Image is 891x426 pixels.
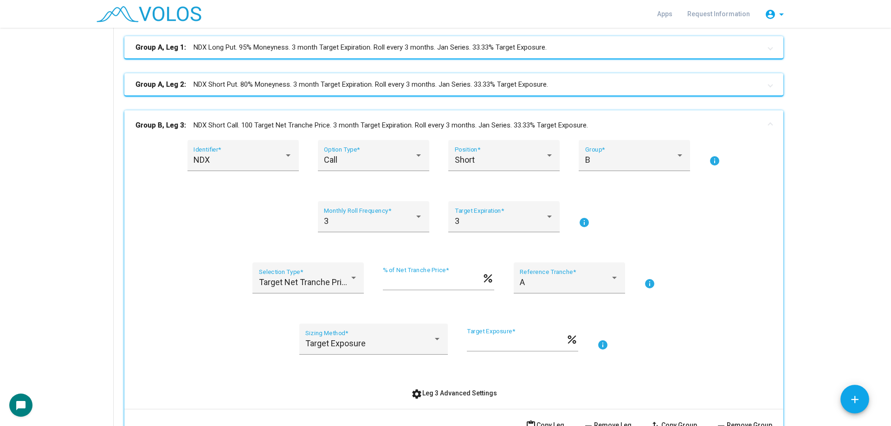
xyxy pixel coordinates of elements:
span: 3 [455,216,459,226]
b: Group A, Leg 1: [136,42,186,53]
span: NDX [194,155,210,165]
mat-expansion-panel-header: Group A, Leg 2:NDX Short Put. 80% Moneyness. 3 month Target Expiration. Roll every 3 months. Jan ... [124,73,783,95]
mat-panel-title: NDX Long Put. 95% Moneyness. 3 month Target Expiration. Roll every 3 months. Jan Series. 33.33% T... [136,42,761,53]
a: Request Information [680,6,757,22]
span: 3 [324,216,329,226]
span: Target Exposure [305,338,366,348]
mat-icon: account_circle [765,9,776,20]
mat-icon: percent [482,272,494,283]
mat-icon: arrow_drop_down [776,9,787,20]
span: B [585,155,590,165]
mat-icon: settings [411,388,422,400]
b: Group A, Leg 2: [136,79,186,90]
a: Apps [650,6,680,22]
mat-icon: add [849,394,861,406]
span: A [520,277,525,287]
mat-panel-title: NDX Short Call. 100 Target Net Tranche Price. 3 month Target Expiration. Roll every 3 months. Jan... [136,120,761,131]
mat-icon: percent [566,333,578,344]
mat-expansion-panel-header: Group B, Leg 3:NDX Short Call. 100 Target Net Tranche Price. 3 month Target Expiration. Roll ever... [124,110,783,140]
span: Apps [657,10,672,18]
b: Group B, Leg 3: [136,120,186,131]
mat-icon: info [644,278,655,289]
span: Call [324,155,337,165]
button: Leg 3 Advanced Settings [404,385,504,401]
mat-icon: info [579,217,590,228]
button: Add icon [840,385,869,413]
span: Leg 3 Advanced Settings [411,389,497,397]
mat-panel-title: NDX Short Put. 80% Moneyness. 3 month Target Expiration. Roll every 3 months. Jan Series. 33.33% ... [136,79,761,90]
span: Short [455,155,475,165]
mat-expansion-panel-header: Group A, Leg 1:NDX Long Put. 95% Moneyness. 3 month Target Expiration. Roll every 3 months. Jan S... [124,36,783,58]
mat-icon: info [597,339,608,350]
mat-icon: chat_bubble [15,400,26,411]
mat-icon: info [709,155,720,166]
span: Request Information [687,10,750,18]
span: Target Net Tranche Price [259,277,351,287]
